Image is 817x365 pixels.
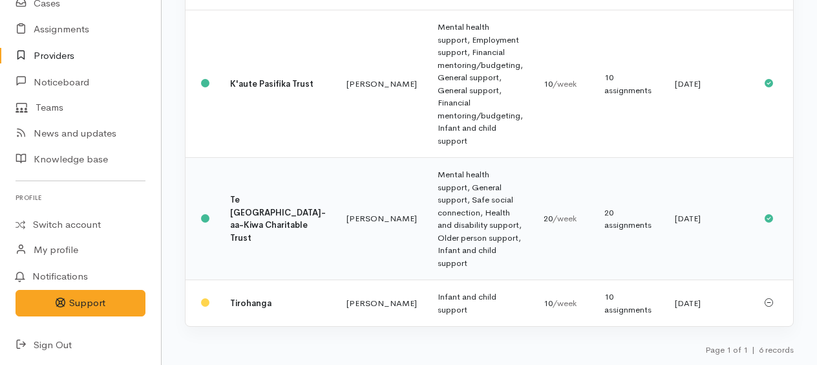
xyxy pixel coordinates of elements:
[604,71,654,96] div: 10 assignments
[336,10,427,158] td: [PERSON_NAME]
[230,78,313,89] b: K'aute Pasifika Trust
[553,213,577,224] span: /week
[553,298,577,309] span: /week
[427,280,533,327] td: Infant and child support
[664,280,754,327] td: [DATE]
[230,298,271,309] b: Tirohanga
[336,280,427,327] td: [PERSON_NAME]
[604,206,654,232] div: 20 assignments
[336,158,427,280] td: [PERSON_NAME]
[230,194,326,243] b: Te [GEOGRAPHIC_DATA]-aa-Kiwa Charitable Trust
[664,158,754,280] td: [DATE]
[544,212,584,225] div: 20
[544,297,584,310] div: 10
[604,291,654,316] div: 10 assignments
[16,290,145,316] button: Support
[427,158,533,280] td: Mental health support, General support, Safe social connection, Health and disability support, Ol...
[427,10,533,158] td: Mental health support, Employment support, Financial mentoring/budgeting, General support, Genera...
[705,344,794,355] small: Page 1 of 1 6 records
[544,78,584,91] div: 10
[553,78,577,89] span: /week
[16,189,145,206] h6: Profile
[664,10,754,158] td: [DATE]
[752,344,755,355] span: |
